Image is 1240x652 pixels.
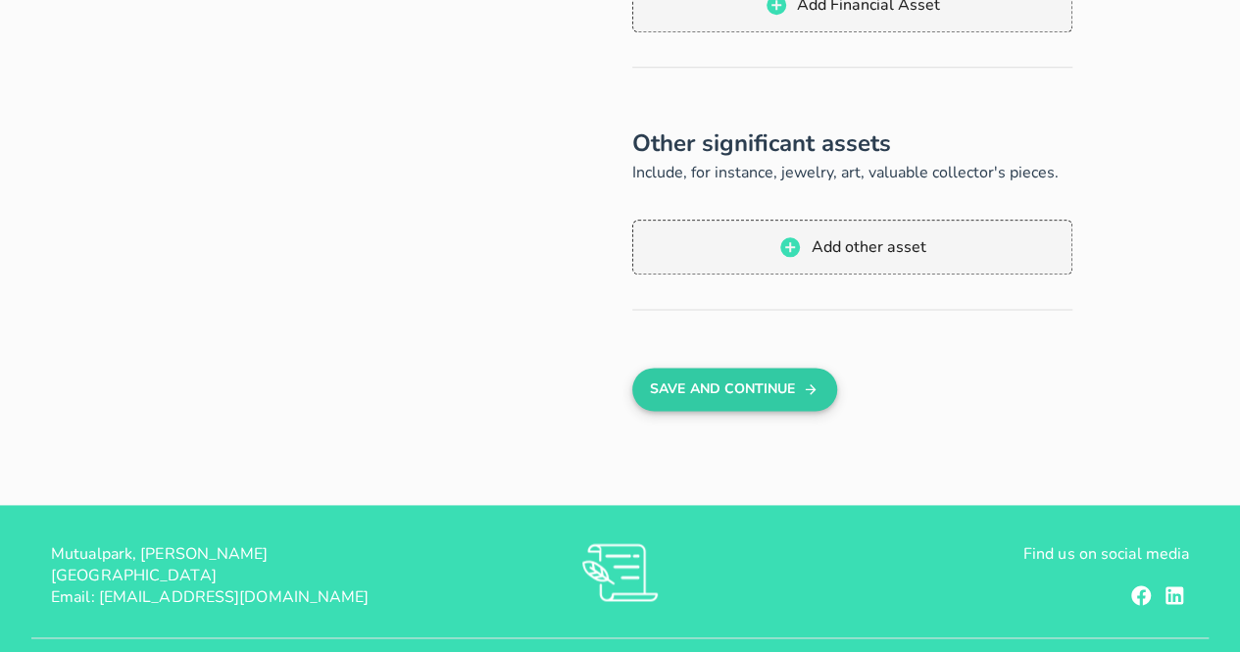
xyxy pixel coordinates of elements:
[810,236,925,258] span: Add other asset
[632,125,1073,161] h2: Other significant assets
[810,543,1189,565] p: Find us on social media
[632,161,1073,184] p: Include, for instance, jewelry, art, valuable collector's pieces.
[51,586,370,608] span: Email: [EMAIL_ADDRESS][DOMAIN_NAME]
[582,543,658,601] img: RVs0sauIwKhMoGR03FLGkjXSOVwkZRnQsltkF0QxpTsornXsmh1o7vbL94pqF3d8sZvAAAAAElFTkSuQmCC
[632,368,837,411] button: Save And Continue
[632,220,1073,275] button: Add other asset
[51,543,269,586] span: Mutualpark, [PERSON_NAME][GEOGRAPHIC_DATA]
